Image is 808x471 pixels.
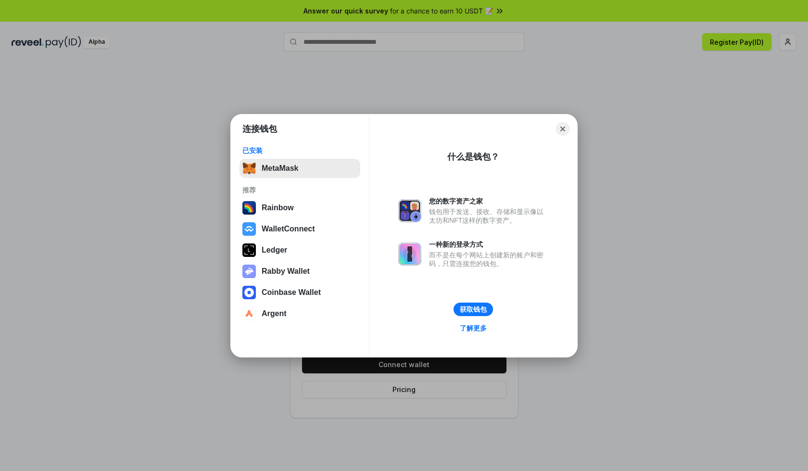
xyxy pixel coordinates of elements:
[242,201,256,215] img: svg+xml,%3Csvg%20width%3D%22120%22%20height%3D%22120%22%20viewBox%3D%220%200%20120%20120%22%20fil...
[429,197,548,205] div: 您的数字资产之家
[240,198,360,217] button: Rainbow
[454,303,493,316] button: 获取钱包
[262,288,321,297] div: Coinbase Wallet
[262,204,294,212] div: Rainbow
[240,262,360,281] button: Rabby Wallet
[242,265,256,278] img: svg+xml,%3Csvg%20xmlns%3D%22http%3A%2F%2Fwww.w3.org%2F2000%2Fsvg%22%20fill%3D%22none%22%20viewBox...
[240,159,360,178] button: MetaMask
[240,241,360,260] button: Ledger
[242,307,256,320] img: svg+xml,%3Csvg%20width%3D%2228%22%20height%3D%2228%22%20viewBox%3D%220%200%2028%2028%22%20fill%3D...
[262,267,310,276] div: Rabby Wallet
[262,225,315,233] div: WalletConnect
[242,243,256,257] img: svg+xml,%3Csvg%20xmlns%3D%22http%3A%2F%2Fwww.w3.org%2F2000%2Fsvg%22%20width%3D%2228%22%20height%3...
[242,123,277,135] h1: 连接钱包
[454,322,492,334] a: 了解更多
[398,242,421,266] img: svg+xml,%3Csvg%20xmlns%3D%22http%3A%2F%2Fwww.w3.org%2F2000%2Fsvg%22%20fill%3D%22none%22%20viewBox...
[262,246,287,255] div: Ledger
[242,146,357,155] div: 已安装
[460,305,487,314] div: 获取钱包
[429,240,548,249] div: 一种新的登录方式
[460,324,487,332] div: 了解更多
[242,162,256,175] img: svg+xml,%3Csvg%20fill%3D%22none%22%20height%3D%2233%22%20viewBox%3D%220%200%2035%2033%22%20width%...
[262,164,298,173] div: MetaMask
[262,309,287,318] div: Argent
[447,151,499,163] div: 什么是钱包？
[242,286,256,299] img: svg+xml,%3Csvg%20width%3D%2228%22%20height%3D%2228%22%20viewBox%3D%220%200%2028%2028%22%20fill%3D...
[242,222,256,236] img: svg+xml,%3Csvg%20width%3D%2228%22%20height%3D%2228%22%20viewBox%3D%220%200%2028%2028%22%20fill%3D...
[242,186,357,194] div: 推荐
[240,219,360,239] button: WalletConnect
[240,283,360,302] button: Coinbase Wallet
[556,122,569,136] button: Close
[429,251,548,268] div: 而不是在每个网站上创建新的账户和密码，只需连接您的钱包。
[398,199,421,222] img: svg+xml,%3Csvg%20xmlns%3D%22http%3A%2F%2Fwww.w3.org%2F2000%2Fsvg%22%20fill%3D%22none%22%20viewBox...
[240,304,360,323] button: Argent
[429,207,548,225] div: 钱包用于发送、接收、存储和显示像以太坊和NFT这样的数字资产。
